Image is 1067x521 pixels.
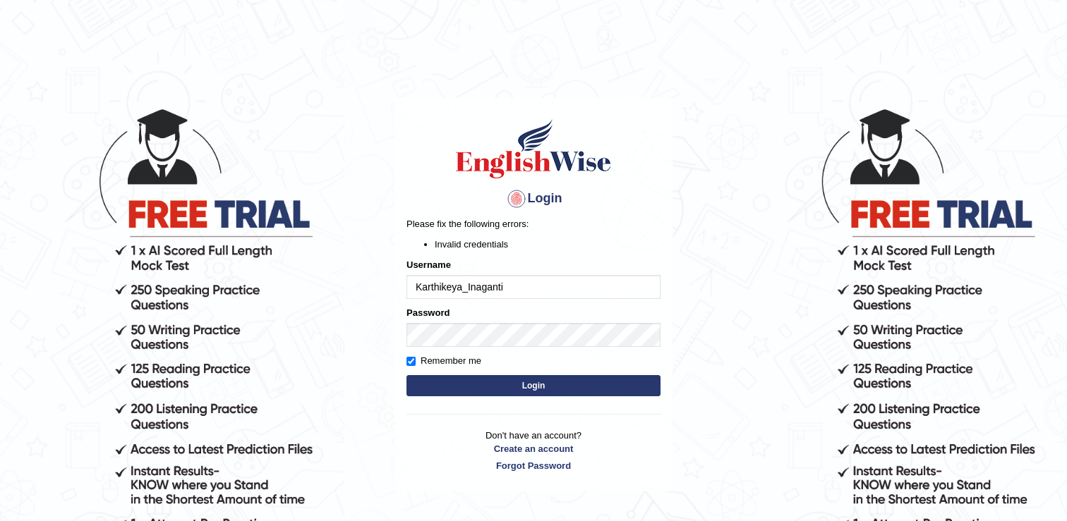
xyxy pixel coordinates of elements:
[406,306,450,319] label: Password
[406,258,451,271] label: Username
[406,354,481,368] label: Remember me
[435,238,661,251] li: Invalid credentials
[406,217,661,231] p: Please fix the following errors:
[406,375,661,396] button: Login
[406,357,416,366] input: Remember me
[453,117,614,180] img: Logo of English Wise sign in for intelligent practice with AI
[406,459,661,472] a: Forgot Password
[406,442,661,455] a: Create an account
[406,188,661,210] h4: Login
[406,429,661,472] p: Don't have an account?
